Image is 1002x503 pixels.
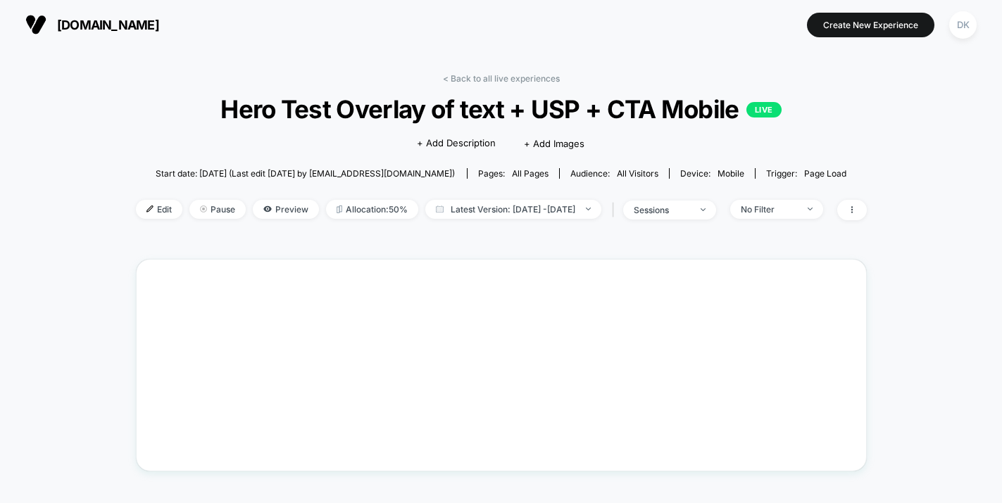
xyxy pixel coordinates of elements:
[524,138,584,149] span: + Add Images
[570,168,658,179] div: Audience:
[57,18,159,32] span: [DOMAIN_NAME]
[25,14,46,35] img: Visually logo
[512,168,549,179] span: all pages
[701,208,706,211] img: end
[617,168,658,179] span: All Visitors
[253,200,319,219] span: Preview
[443,73,560,84] a: < Back to all live experiences
[746,102,782,117] p: LIVE
[189,200,246,219] span: Pause
[146,205,154,212] img: edit
[21,13,163,36] button: [DOMAIN_NAME]
[718,168,744,179] span: mobile
[766,168,846,179] div: Trigger:
[326,200,418,219] span: Allocation: 50%
[804,168,846,179] span: Page Load
[156,168,455,179] span: Start date: [DATE] (Last edit [DATE] by [EMAIL_ADDRESS][DOMAIN_NAME])
[741,204,797,215] div: No Filter
[417,136,496,151] span: + Add Description
[807,13,934,37] button: Create New Experience
[200,205,207,212] img: end
[436,205,444,212] img: calendar
[669,168,755,179] span: Device:
[586,208,591,210] img: end
[172,94,829,124] span: Hero Test Overlay of text + USP + CTA Mobile
[949,11,977,39] div: DK
[634,205,690,215] div: sessions
[808,208,813,210] img: end
[945,11,981,39] button: DK
[608,200,623,220] span: |
[478,168,549,179] div: Pages:
[337,205,342,213] img: rebalance
[425,200,601,219] span: Latest Version: [DATE] - [DATE]
[136,200,182,219] span: Edit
